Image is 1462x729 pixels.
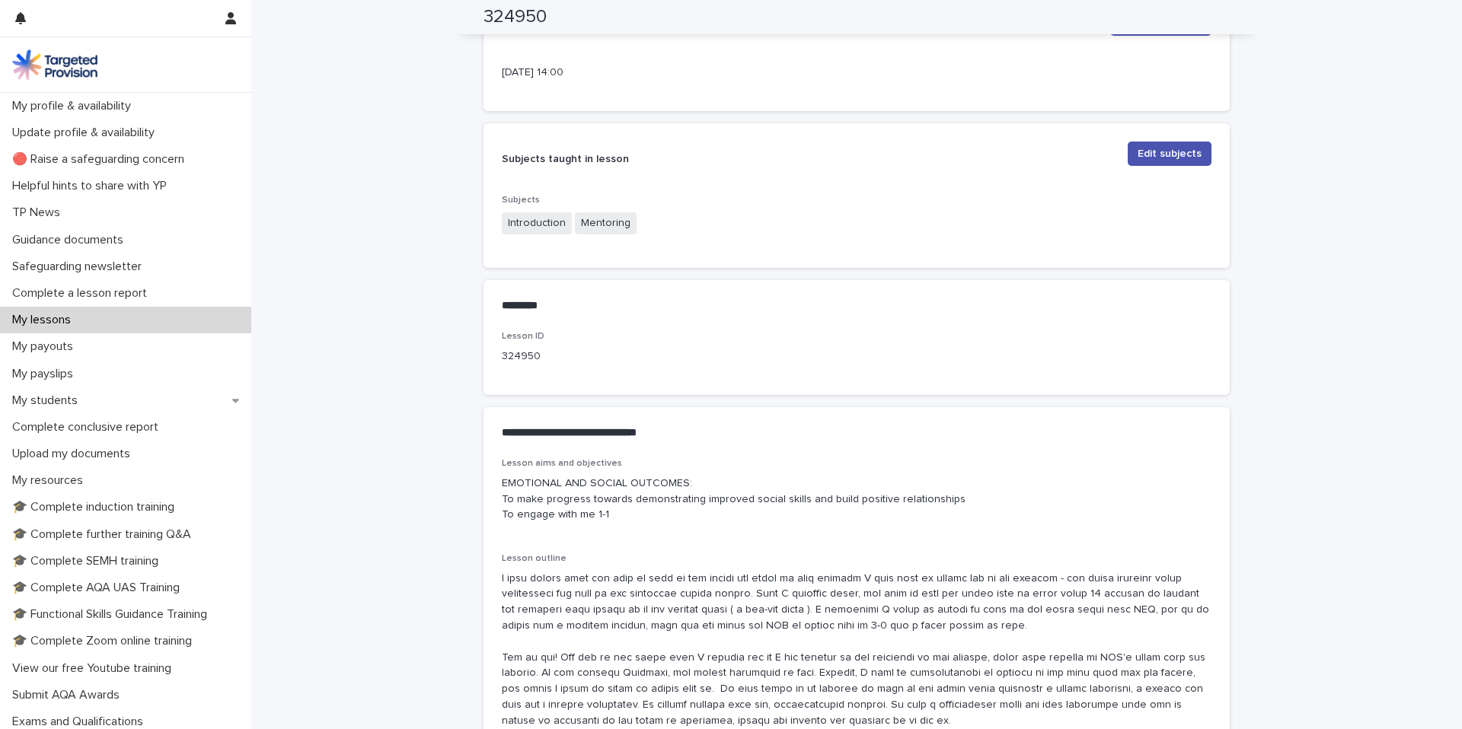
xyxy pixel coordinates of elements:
[6,313,83,327] p: My lessons
[6,205,72,220] p: TP News
[6,554,171,568] p: 🎓 Complete SEMH training
[6,393,90,408] p: My students
[6,581,192,595] p: 🎓 Complete AQA UAS Training
[6,527,203,542] p: 🎓 Complete further training Q&A
[6,688,132,702] p: Submit AQA Awards
[502,65,726,81] p: [DATE] 14:00
[6,152,196,167] p: 🔴 Raise a safeguarding concern
[6,339,85,354] p: My payouts
[502,154,629,164] strong: Subjects taught in lesson
[1128,142,1211,166] button: Edit subjects
[6,661,184,676] p: View our free Youtube training
[6,259,154,274] p: Safeguarding newsletter
[6,607,219,622] p: 🎓 Functional Skills Guidance Training
[502,212,572,234] span: Introduction
[484,6,547,28] h2: 324950
[502,554,567,563] span: Lesson outline
[502,349,726,364] p: 324950
[1138,146,1202,161] span: Edit subjects
[6,473,95,488] p: My resources
[6,715,155,729] p: Exams and Qualifications
[6,420,171,435] p: Complete conclusive report
[6,233,136,247] p: Guidance documents
[6,367,85,381] p: My payslips
[6,179,179,193] p: Helpful hints to share with YP
[12,49,97,80] img: M5nRWzHhSzIhMunXDL62
[6,99,143,113] p: My profile & availability
[6,126,167,140] p: Update profile & availability
[6,500,187,514] p: 🎓 Complete induction training
[6,447,142,461] p: Upload my documents
[502,332,544,341] span: Lesson ID
[502,459,622,468] span: Lesson aims and objectives
[6,634,204,648] p: 🎓 Complete Zoom online training
[6,286,159,301] p: Complete a lesson report
[502,476,1211,523] p: EMOTIONAL AND SOCIAL OUTCOMES: To make progress towards demonstrating improved social skills and ...
[502,196,540,205] span: Subjects
[575,212,637,234] span: Mentoring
